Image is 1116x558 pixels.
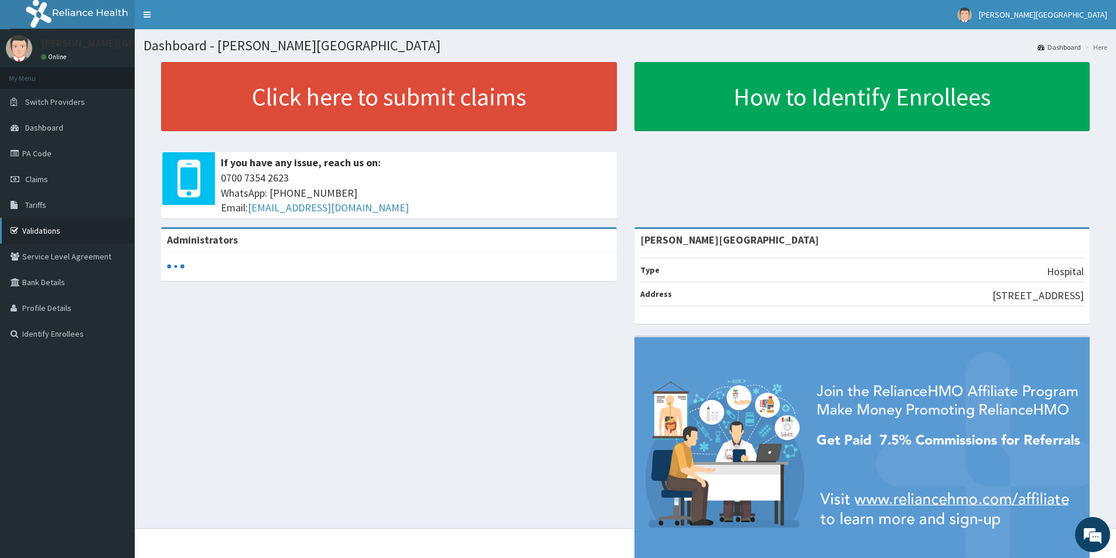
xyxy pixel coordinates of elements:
[25,200,46,210] span: Tariffs
[979,9,1107,20] span: [PERSON_NAME][GEOGRAPHIC_DATA]
[25,122,63,133] span: Dashboard
[167,233,238,247] b: Administrators
[640,233,819,247] strong: [PERSON_NAME][GEOGRAPHIC_DATA]
[1047,264,1084,279] p: Hospital
[221,170,611,215] span: 0700 7354 2623 WhatsApp: [PHONE_NUMBER] Email:
[167,258,185,275] svg: audio-loading
[6,35,32,61] img: User Image
[1082,42,1107,52] li: Here
[25,174,48,184] span: Claims
[25,97,85,107] span: Switch Providers
[640,289,672,299] b: Address
[992,288,1084,303] p: [STREET_ADDRESS]
[41,38,214,49] p: [PERSON_NAME][GEOGRAPHIC_DATA]
[248,201,409,214] a: [EMAIL_ADDRESS][DOMAIN_NAME]
[161,62,617,131] a: Click here to submit claims
[957,8,972,22] img: User Image
[41,53,69,61] a: Online
[144,38,1107,53] h1: Dashboard - [PERSON_NAME][GEOGRAPHIC_DATA]
[640,265,660,275] b: Type
[1037,42,1081,52] a: Dashboard
[221,156,381,169] b: If you have any issue, reach us on:
[634,62,1090,131] a: How to Identify Enrollees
